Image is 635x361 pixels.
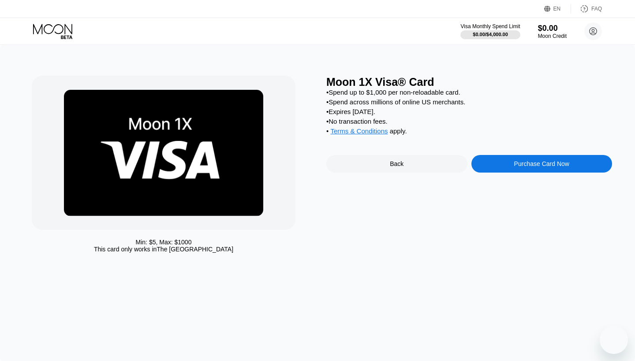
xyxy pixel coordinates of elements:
div: • Spend up to $1,000 per non-reloadable card. [326,88,612,96]
div: • Expires [DATE]. [326,108,612,115]
div: Purchase Card Now [514,160,569,167]
div: Visa Monthly Spend Limit [460,23,520,29]
div: Visa Monthly Spend Limit$0.00/$4,000.00 [460,23,520,39]
div: This card only works in The [GEOGRAPHIC_DATA] [94,246,233,253]
div: • Spend across millions of online US merchants. [326,98,612,106]
div: FAQ [571,4,602,13]
div: $0.00 [538,24,567,33]
div: EN [553,6,561,12]
div: Min: $ 5 , Max: $ 1000 [136,239,192,246]
span: Terms & Conditions [330,127,388,135]
div: Back [326,155,467,173]
div: FAQ [591,6,602,12]
div: $0.00Moon Credit [538,24,567,39]
div: Moon 1X Visa® Card [326,76,612,88]
div: EN [544,4,571,13]
div: Moon Credit [538,33,567,39]
div: • apply . [326,127,612,137]
div: Back [390,160,403,167]
iframe: Кнопка запуска окна обмена сообщениями [600,326,628,354]
div: Purchase Card Now [471,155,613,173]
div: $0.00 / $4,000.00 [473,32,508,37]
div: Terms & Conditions [330,127,388,137]
div: • No transaction fees. [326,118,612,125]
